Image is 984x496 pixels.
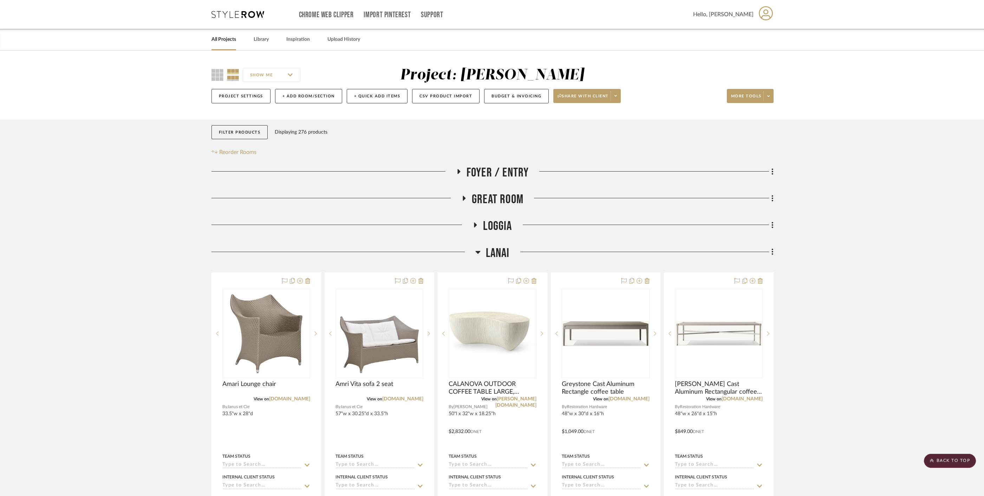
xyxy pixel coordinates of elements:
[254,35,269,44] a: Library
[454,404,488,410] span: [PERSON_NAME]
[483,219,512,234] span: Loggia
[275,89,342,103] button: + Add Room/Section
[481,397,497,401] span: View on
[593,397,608,401] span: View on
[421,12,443,18] a: Support
[467,165,529,180] span: Foyer / Entry
[335,453,364,459] div: Team Status
[680,404,720,410] span: Restoration Hardware
[449,462,528,469] input: Type to Search…
[676,321,762,346] img: Trousdale Cast Aluminum Rectangular coffee table
[558,94,609,104] span: Share with client
[675,380,763,396] span: [PERSON_NAME] Cast Aluminum Rectangular coffee table
[382,397,423,401] a: [DOMAIN_NAME]
[675,404,680,410] span: By
[364,12,411,18] a: Import Pinterest
[340,404,363,410] span: Janus et Cie
[222,483,302,489] input: Type to Search…
[227,404,249,410] span: Janus et Cie
[562,474,614,480] div: Internal Client Status
[219,148,256,156] span: Reorder Rooms
[924,454,976,468] scroll-to-top-button: BACK TO TOP
[335,404,340,410] span: By
[449,483,528,489] input: Type to Search…
[449,301,536,366] img: CALANOVA OUTDOOR COFFEE TABLE LARGE, WHITE
[675,474,727,480] div: Internal Client Status
[211,89,271,103] button: Project Settings
[562,483,641,489] input: Type to Search…
[484,89,549,103] button: Budget & Invoicing
[211,35,236,44] a: All Projects
[449,474,501,480] div: Internal Client Status
[222,380,276,388] span: Amari Lounge chair
[223,290,309,377] img: Amari Lounge chair
[675,462,754,469] input: Type to Search…
[567,404,607,410] span: Restoration Hardware
[269,397,310,401] a: [DOMAIN_NAME]
[562,462,641,469] input: Type to Search…
[675,453,703,459] div: Team Status
[727,89,774,103] button: More tools
[562,380,650,396] span: Greystone Cast Aluminum Rectangle coffee table
[254,397,269,401] span: View on
[222,453,250,459] div: Team Status
[449,453,477,459] div: Team Status
[367,397,382,401] span: View on
[562,321,649,346] img: Greystone Cast Aluminum Rectangle coffee table
[335,483,415,489] input: Type to Search…
[472,192,523,207] span: Great Room
[495,397,536,408] a: [PERSON_NAME][DOMAIN_NAME]
[222,474,275,480] div: Internal Client Status
[335,380,393,388] span: Amri Vita sofa 2 seat
[327,35,360,44] a: Upload History
[347,89,408,103] button: + Quick Add Items
[562,404,567,410] span: By
[211,148,257,156] button: Reorder Rooms
[706,397,722,401] span: View on
[400,68,584,83] div: Project: [PERSON_NAME]
[553,89,621,103] button: Share with client
[335,462,415,469] input: Type to Search…
[486,246,510,261] span: Lanai
[335,474,388,480] div: Internal Client Status
[336,290,423,377] img: Amri Vita sofa 2 seat
[222,462,302,469] input: Type to Search…
[222,404,227,410] span: By
[722,397,763,401] a: [DOMAIN_NAME]
[449,404,454,410] span: By
[608,397,650,401] a: [DOMAIN_NAME]
[675,483,754,489] input: Type to Search…
[693,10,754,19] span: Hello, [PERSON_NAME]
[286,35,310,44] a: Inspiration
[449,289,536,378] div: 0
[275,125,327,139] div: Displaying 276 products
[562,453,590,459] div: Team Status
[211,125,268,140] button: Filter Products
[299,12,354,18] a: Chrome Web Clipper
[449,380,536,396] span: CALANOVA OUTDOOR COFFEE TABLE LARGE, WHITE
[731,94,762,104] span: More tools
[412,89,480,103] button: CSV Product Import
